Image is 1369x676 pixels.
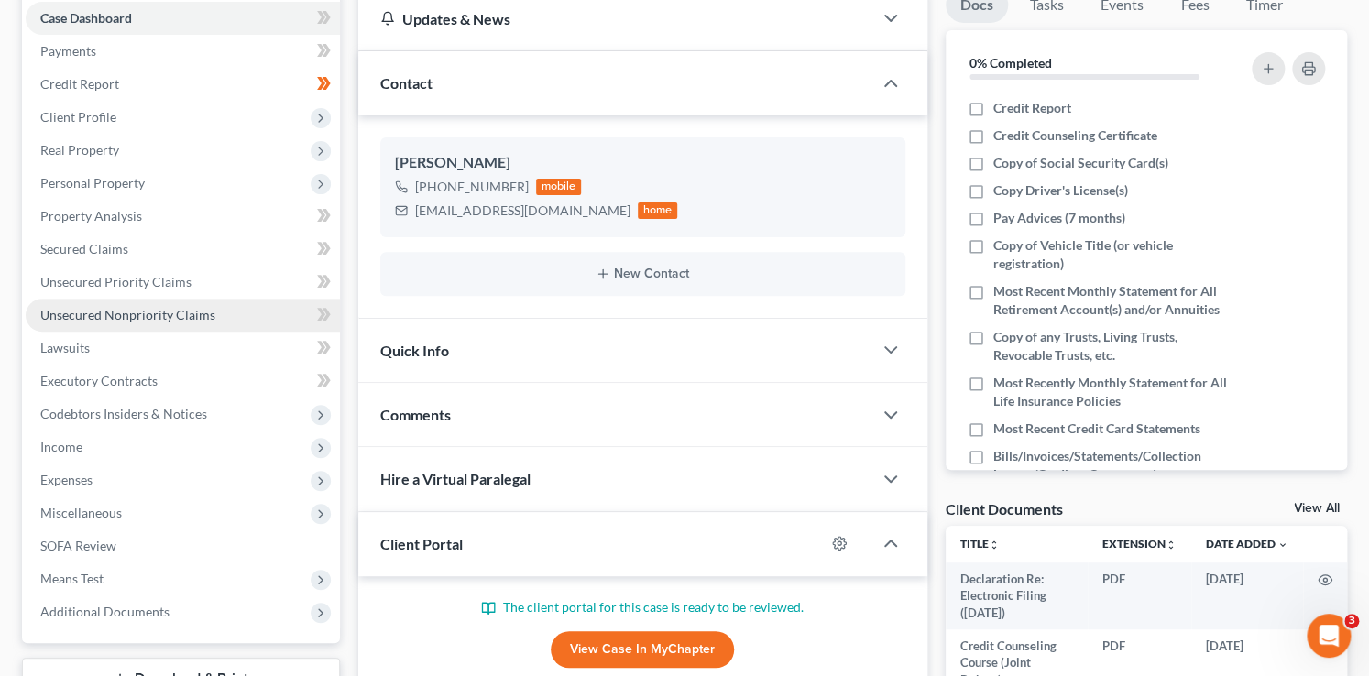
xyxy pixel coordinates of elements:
[1277,540,1288,551] i: expand_more
[1088,562,1191,629] td: PDF
[395,152,891,174] div: [PERSON_NAME]
[1206,537,1288,551] a: Date Added expand_more
[993,328,1232,365] span: Copy of any Trusts, Living Trusts, Revocable Trusts, etc.
[380,406,451,423] span: Comments
[40,571,104,586] span: Means Test
[993,236,1232,273] span: Copy of Vehicle Title (or vehicle registration)
[26,68,340,101] a: Credit Report
[40,340,90,355] span: Lawsuits
[40,175,145,191] span: Personal Property
[993,420,1200,438] span: Most Recent Credit Card Statements
[40,406,207,421] span: Codebtors Insiders & Notices
[989,540,1000,551] i: unfold_more
[380,342,449,359] span: Quick Info
[40,472,93,487] span: Expenses
[26,266,340,299] a: Unsecured Priority Claims
[993,282,1232,319] span: Most Recent Monthly Statement for All Retirement Account(s) and/or Annuities
[380,470,531,487] span: Hire a Virtual Paralegal
[993,99,1071,117] span: Credit Report
[415,178,529,196] div: [PHONE_NUMBER]
[40,142,119,158] span: Real Property
[26,365,340,398] a: Executory Contracts
[26,332,340,365] a: Lawsuits
[40,43,96,59] span: Payments
[26,233,340,266] a: Secured Claims
[946,499,1063,518] div: Client Documents
[380,74,433,92] span: Contact
[993,126,1157,145] span: Credit Counseling Certificate
[40,274,192,289] span: Unsecured Priority Claims
[993,447,1232,484] span: Bills/Invoices/Statements/Collection Letters/Creditor Correspondence
[40,76,119,92] span: Credit Report
[26,2,340,35] a: Case Dashboard
[395,267,891,281] button: New Contact
[993,181,1128,200] span: Copy Driver's License(s)
[40,208,142,224] span: Property Analysis
[40,307,215,322] span: Unsecured Nonpriority Claims
[551,631,734,668] a: View Case in MyChapter
[1307,614,1351,658] iframe: Intercom live chat
[1102,537,1177,551] a: Extensionunfold_more
[40,439,82,454] span: Income
[969,55,1052,71] strong: 0% Completed
[946,562,1088,629] td: Declaration Re: Electronic Filing ([DATE])
[993,374,1232,410] span: Most Recently Monthly Statement for All Life Insurance Policies
[40,10,132,26] span: Case Dashboard
[1166,540,1177,551] i: unfold_more
[638,202,678,219] div: home
[1294,502,1340,515] a: View All
[26,200,340,233] a: Property Analysis
[415,202,630,220] div: [EMAIL_ADDRESS][DOMAIN_NAME]
[40,373,158,388] span: Executory Contracts
[26,299,340,332] a: Unsecured Nonpriority Claims
[40,109,116,125] span: Client Profile
[40,604,170,619] span: Additional Documents
[1191,562,1303,629] td: [DATE]
[960,537,1000,551] a: Titleunfold_more
[26,529,340,562] a: SOFA Review
[1344,614,1359,628] span: 3
[380,598,905,616] p: The client portal for this case is ready to be reviewed.
[40,538,116,553] span: SOFA Review
[993,154,1168,172] span: Copy of Social Security Card(s)
[40,241,128,256] span: Secured Claims
[993,209,1125,227] span: Pay Advices (7 months)
[40,505,122,520] span: Miscellaneous
[380,535,463,552] span: Client Portal
[536,179,582,195] div: mobile
[380,9,850,28] div: Updates & News
[26,35,340,68] a: Payments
